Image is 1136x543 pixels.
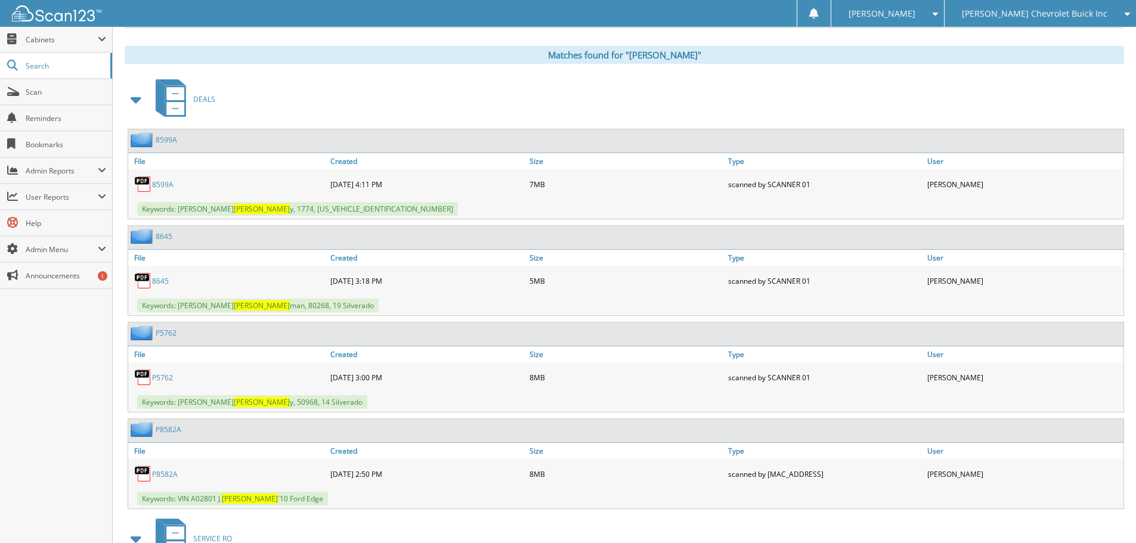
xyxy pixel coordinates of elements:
a: P8582A [152,469,178,479]
a: Created [327,250,527,266]
img: scan123-logo-white.svg [12,5,101,21]
span: Keywords: [PERSON_NAME] y, 1774, [US_VEHICLE_IDENTIFICATION_NUMBER] [137,202,458,216]
div: [DATE] 3:18 PM [327,269,527,293]
span: [PERSON_NAME] [234,397,290,407]
a: 8645 [152,276,169,286]
a: User [924,346,1123,362]
a: 8599A [156,135,177,145]
div: [PERSON_NAME] [924,172,1123,196]
div: 5MB [527,269,726,293]
span: Help [26,218,106,228]
span: Admin Menu [26,244,98,255]
a: File [128,153,327,169]
div: [PERSON_NAME] [924,269,1123,293]
img: PDF.png [134,175,152,193]
a: Created [327,346,527,362]
a: DEALS [148,76,215,123]
span: Keywords: VIN A02801 J. '10 Ford Edge [137,492,328,505]
span: DEALS [193,94,215,104]
a: User [924,153,1123,169]
div: 8MB [527,462,726,486]
img: PDF.png [134,368,152,386]
div: [DATE] 4:11 PM [327,172,527,196]
a: User [924,443,1123,459]
div: 8MB [527,365,726,389]
div: [DATE] 3:00 PM [327,365,527,389]
span: Cabinets [26,35,98,45]
span: [PERSON_NAME] [849,10,915,17]
a: File [128,250,327,266]
a: Created [327,153,527,169]
span: Keywords: [PERSON_NAME] y, 50968, 14 Silverado [137,395,367,409]
a: 8645 [156,231,172,241]
a: User [924,250,1123,266]
span: [PERSON_NAME] [234,204,290,214]
span: [PERSON_NAME] Chevrolet Buick Inc [962,10,1107,17]
span: Keywords: [PERSON_NAME] man, 80268, 19 Silverado [137,299,379,312]
img: folder2.png [131,229,156,244]
div: scanned by SCANNER 01 [725,172,924,196]
a: Size [527,346,726,362]
a: Size [527,153,726,169]
a: File [128,346,327,362]
img: PDF.png [134,465,152,483]
a: P5762 [152,373,173,383]
a: Type [725,443,924,459]
div: scanned by SCANNER 01 [725,269,924,293]
span: Bookmarks [26,139,106,150]
img: folder2.png [131,132,156,147]
span: Reminders [26,113,106,123]
span: Search [26,61,104,71]
span: [PERSON_NAME] [222,494,278,504]
div: Matches found for "[PERSON_NAME]" [125,46,1124,64]
a: P8582A [156,424,181,435]
a: 8599A [152,179,174,190]
div: scanned by [MAC_ADDRESS] [725,462,924,486]
a: Size [527,250,726,266]
div: [PERSON_NAME] [924,365,1123,389]
div: scanned by SCANNER 01 [725,365,924,389]
a: Type [725,346,924,362]
span: User Reports [26,192,98,202]
span: Admin Reports [26,166,98,176]
div: [PERSON_NAME] [924,462,1123,486]
img: folder2.png [131,325,156,340]
span: [PERSON_NAME] [234,300,290,311]
img: folder2.png [131,422,156,437]
img: PDF.png [134,272,152,290]
a: Type [725,153,924,169]
a: P5762 [156,328,177,338]
a: Created [327,443,527,459]
a: File [128,443,327,459]
a: Type [725,250,924,266]
span: Announcements [26,271,106,281]
a: Size [527,443,726,459]
span: Scan [26,87,106,97]
iframe: Chat Widget [1076,486,1136,543]
div: 1 [98,271,107,281]
div: 7MB [527,172,726,196]
div: [DATE] 2:50 PM [327,462,527,486]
